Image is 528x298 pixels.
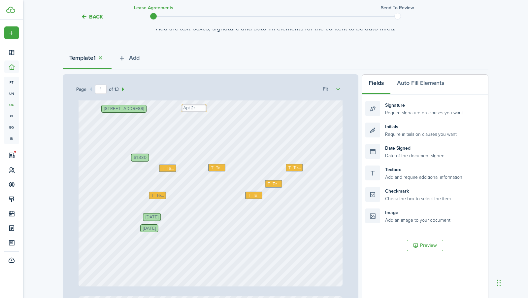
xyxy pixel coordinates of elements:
[81,13,103,20] button: Back
[4,133,19,144] a: in
[4,26,19,39] button: Open menu
[497,273,501,293] div: Drag
[381,4,414,11] h3: Send to review
[4,110,19,122] a: kl
[390,75,451,94] button: Auto Fill Elements
[4,122,19,133] a: eq
[149,192,166,200] div: My Textbox
[156,192,164,199] span: Text
[134,4,173,11] h3: Lease Agreements
[4,88,19,99] a: un
[6,7,15,13] img: TenantCloud
[415,227,528,298] iframe: Chat Widget
[69,54,93,62] strong: Template
[362,75,390,94] button: Fields
[4,77,19,88] a: pt
[407,240,443,251] button: Preview
[4,99,19,110] a: oc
